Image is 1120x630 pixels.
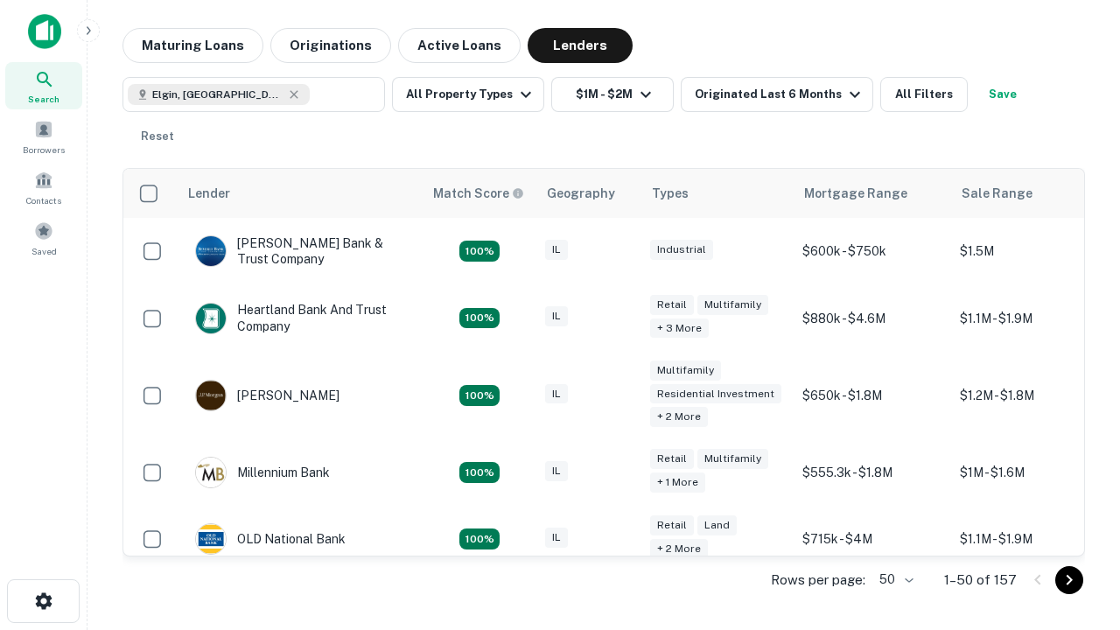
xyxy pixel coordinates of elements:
div: Retail [650,515,694,535]
button: Go to next page [1055,566,1083,594]
div: + 3 more [650,318,709,339]
div: Multifamily [697,295,768,315]
div: Multifamily [697,449,768,469]
span: Contacts [26,193,61,207]
iframe: Chat Widget [1032,434,1120,518]
div: [PERSON_NAME] [195,380,339,411]
div: IL [545,306,568,326]
div: Geography [547,183,615,204]
td: $880k - $4.6M [794,284,951,351]
button: $1M - $2M [551,77,674,112]
div: Matching Properties: 16, hasApolloMatch: undefined [459,462,500,483]
img: picture [196,524,226,554]
button: Reset [129,119,185,154]
div: Originated Last 6 Months [695,84,865,105]
button: Active Loans [398,28,521,63]
div: Industrial [650,240,713,260]
div: IL [545,240,568,260]
td: $600k - $750k [794,218,951,284]
div: Land [697,515,737,535]
span: Search [28,92,59,106]
a: Search [5,62,82,109]
div: [PERSON_NAME] Bank & Trust Company [195,235,405,267]
div: IL [545,528,568,548]
div: Residential Investment [650,384,781,404]
a: Borrowers [5,113,82,160]
a: Saved [5,214,82,262]
button: All Property Types [392,77,544,112]
td: $715k - $4M [794,506,951,572]
td: $1.5M [951,218,1109,284]
h6: Match Score [433,184,521,203]
img: picture [196,304,226,333]
button: All Filters [880,77,968,112]
div: Matching Properties: 22, hasApolloMatch: undefined [459,528,500,549]
p: Rows per page: [771,570,865,591]
div: + 2 more [650,407,708,427]
div: 50 [872,567,916,592]
td: $1.2M - $1.8M [951,352,1109,440]
div: IL [545,384,568,404]
div: Matching Properties: 20, hasApolloMatch: undefined [459,308,500,329]
span: Saved [31,244,57,258]
th: Capitalize uses an advanced AI algorithm to match your search with the best lender. The match sco... [423,169,536,218]
th: Lender [178,169,423,218]
td: $1.1M - $1.9M [951,506,1109,572]
div: Matching Properties: 28, hasApolloMatch: undefined [459,241,500,262]
td: $1M - $1.6M [951,439,1109,506]
div: + 2 more [650,539,708,559]
div: + 1 more [650,472,705,493]
div: Retail [650,449,694,469]
div: Millennium Bank [195,457,330,488]
th: Sale Range [951,169,1109,218]
th: Mortgage Range [794,169,951,218]
div: Capitalize uses an advanced AI algorithm to match your search with the best lender. The match sco... [433,184,524,203]
img: capitalize-icon.png [28,14,61,49]
div: Types [652,183,689,204]
div: IL [545,461,568,481]
td: $1.1M - $1.9M [951,284,1109,351]
div: Retail [650,295,694,315]
th: Types [641,169,794,218]
div: Sale Range [962,183,1032,204]
div: Matching Properties: 23, hasApolloMatch: undefined [459,385,500,406]
span: Borrowers [23,143,65,157]
img: picture [196,458,226,487]
div: Lender [188,183,230,204]
img: picture [196,236,226,266]
button: Maturing Loans [122,28,263,63]
span: Elgin, [GEOGRAPHIC_DATA], [GEOGRAPHIC_DATA] [152,87,283,102]
button: Originations [270,28,391,63]
div: Multifamily [650,360,721,381]
div: OLD National Bank [195,523,346,555]
div: Mortgage Range [804,183,907,204]
button: Originated Last 6 Months [681,77,873,112]
td: $650k - $1.8M [794,352,951,440]
th: Geography [536,169,641,218]
td: $555.3k - $1.8M [794,439,951,506]
p: 1–50 of 157 [944,570,1017,591]
a: Contacts [5,164,82,211]
button: Save your search to get updates of matches that match your search criteria. [975,77,1031,112]
div: Heartland Bank And Trust Company [195,302,405,333]
button: Lenders [528,28,633,63]
img: picture [196,381,226,410]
